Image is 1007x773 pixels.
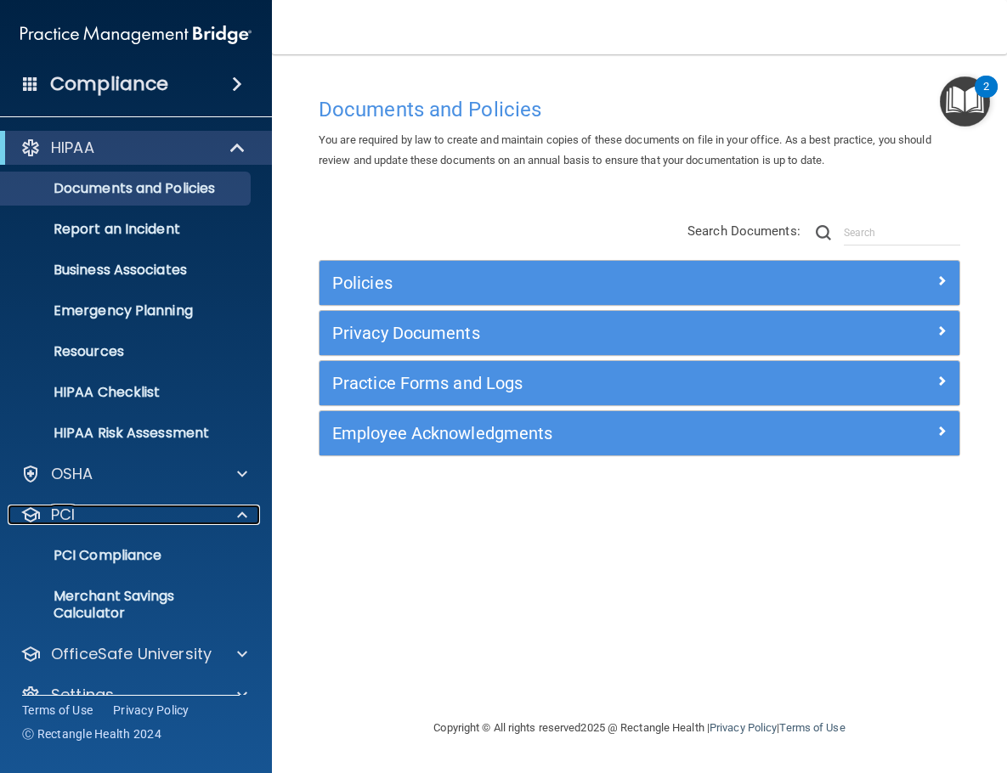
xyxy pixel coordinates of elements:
[51,685,114,705] p: Settings
[20,685,247,705] a: Settings
[20,18,252,52] img: PMB logo
[51,505,75,525] p: PCI
[51,138,94,158] p: HIPAA
[844,220,960,245] input: Search
[713,652,987,720] iframe: Drift Widget Chat Controller
[940,76,990,127] button: Open Resource Center, 2 new notifications
[332,424,787,443] h5: Employee Acknowledgments
[11,343,243,360] p: Resources
[687,223,801,239] span: Search Documents:
[332,319,947,347] a: Privacy Documents
[20,505,247,525] a: PCI
[779,721,845,734] a: Terms of Use
[11,302,243,319] p: Emergency Planning
[20,464,247,484] a: OSHA
[983,87,989,109] div: 2
[710,721,777,734] a: Privacy Policy
[816,225,831,240] img: ic-search.3b580494.png
[11,262,243,279] p: Business Associates
[51,644,212,664] p: OfficeSafe University
[20,644,247,664] a: OfficeSafe University
[319,133,931,166] span: You are required by law to create and maintain copies of these documents on file in your office. ...
[51,464,93,484] p: OSHA
[11,221,243,238] p: Report an Incident
[11,588,243,622] p: Merchant Savings Calculator
[11,384,243,401] p: HIPAA Checklist
[11,547,243,564] p: PCI Compliance
[332,269,947,296] a: Policies
[22,725,161,742] span: Ⓒ Rectangle Health 2024
[50,72,168,96] h4: Compliance
[22,702,93,719] a: Terms of Use
[11,425,243,442] p: HIPAA Risk Assessment
[332,324,787,342] h5: Privacy Documents
[332,374,787,392] h5: Practice Forms and Logs
[332,420,947,447] a: Employee Acknowledgments
[319,99,960,121] h4: Documents and Policies
[332,370,947,397] a: Practice Forms and Logs
[113,702,190,719] a: Privacy Policy
[11,180,243,197] p: Documents and Policies
[330,701,950,755] div: Copyright © All rights reserved 2025 @ Rectangle Health | |
[20,138,246,158] a: HIPAA
[332,274,787,292] h5: Policies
